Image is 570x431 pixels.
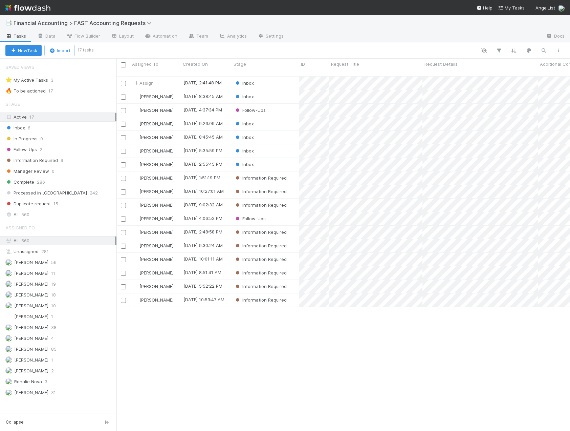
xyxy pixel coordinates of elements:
input: Toggle Row Selected [121,108,126,113]
div: [DATE] 4:06:52 PM [183,215,222,222]
span: [PERSON_NAME] [14,335,48,341]
div: [PERSON_NAME] [133,242,174,249]
span: Follow-Ups [234,107,266,113]
a: Settings [252,31,289,42]
img: logo-inverted-e16ddd16eac7371096b0.svg [5,2,50,14]
span: [PERSON_NAME] [139,107,174,113]
img: avatar_fee1282a-8af6-4c79-b7c7-bf2cfad99775.png [133,175,138,181]
span: 0 [52,167,54,176]
img: avatar_c0d2ec3f-77e2-40ea-8107-ee7bdb5edede.png [133,94,138,99]
img: avatar_e5ec2f5b-afc7-4357-8cf1-2139873d70b1.png [133,284,138,289]
input: Toggle Row Selected [121,176,126,181]
span: 1 [51,356,53,364]
img: avatar_c0d2ec3f-77e2-40ea-8107-ee7bdb5edede.png [133,121,138,126]
span: Information Required [234,175,287,181]
img: avatar_c7c7de23-09de-42ad-8e02-7981c37ee075.png [133,216,138,221]
input: Toggle Row Selected [121,122,126,127]
span: [PERSON_NAME] [14,314,48,319]
img: avatar_c7c7de23-09de-42ad-8e02-7981c37ee075.png [133,229,138,235]
span: Request Title [331,61,359,67]
div: Information Required [234,283,287,290]
div: [PERSON_NAME] [133,147,174,154]
span: 18 [51,291,56,299]
a: Data [32,31,61,42]
span: 9 [61,156,63,165]
div: My Active Tasks [5,76,48,84]
span: [PERSON_NAME] [139,216,174,221]
span: Inbox [5,124,25,132]
div: Inbox [234,120,254,127]
span: Duplicate request [5,200,51,208]
span: Assigned To [132,61,158,67]
button: NewTask [5,45,42,56]
span: [PERSON_NAME] [14,281,48,287]
div: Inbox [234,134,254,141]
div: [DATE] 8:45:45 AM [183,134,223,140]
span: 560 [21,210,29,219]
input: Toggle Row Selected [121,135,126,140]
span: 19 [51,280,56,288]
span: 17 [48,87,60,95]
span: 281 [41,247,49,256]
span: 11 [51,269,55,278]
span: Tasks [5,33,26,39]
span: 242 [90,189,98,197]
span: Inbox [234,148,254,153]
div: Information Required [234,202,287,208]
div: Inbox [234,93,254,100]
div: [DATE] 8:51:41 AM [183,269,221,276]
div: Inbox [234,80,254,86]
span: [PERSON_NAME] [14,357,48,363]
img: avatar_574f8970-b283-40ff-a3d7-26909d9947cc.png [5,335,12,342]
input: Toggle Row Selected [121,284,126,289]
input: Toggle Row Selected [121,271,126,276]
span: Request Details [424,61,458,67]
span: Saved Views [5,60,35,74]
span: [PERSON_NAME] [14,346,48,352]
span: 10 [51,302,56,310]
img: avatar_d7f67417-030a-43ce-a3ce-a315a3ccfd08.png [5,313,12,320]
span: 85 [51,345,57,353]
div: [DATE] 10:27:01 AM [183,188,224,194]
span: Inbox [234,135,254,140]
span: [PERSON_NAME] [139,175,174,181]
div: [PERSON_NAME] [133,229,174,235]
div: [PERSON_NAME] [133,120,174,127]
img: avatar_c0d2ec3f-77e2-40ea-8107-ee7bdb5edede.png [558,5,565,12]
span: Stage [5,97,20,111]
span: [PERSON_NAME] [139,121,174,126]
span: Stage [234,61,246,67]
span: My Tasks [498,5,525,11]
span: 31 [51,388,56,397]
a: Docs [541,31,570,42]
div: [DATE] 5:52:22 PM [183,283,222,289]
div: [DATE] 9:02:32 AM [183,201,223,208]
a: Team [183,31,214,42]
img: avatar_0d9988fd-9a15-4cc7-ad96-88feab9e0fa9.png [5,378,12,385]
span: 6 [28,124,30,132]
span: [PERSON_NAME] [139,284,174,289]
div: [PERSON_NAME] [133,296,174,303]
div: [DATE] 2:55:45 PM [183,161,222,167]
span: [PERSON_NAME] [139,243,174,248]
img: avatar_c0d2ec3f-77e2-40ea-8107-ee7bdb5edede.png [5,346,12,352]
span: 🔥 [5,88,12,94]
span: Information Required [234,297,287,303]
img: avatar_c0d2ec3f-77e2-40ea-8107-ee7bdb5edede.png [133,270,138,275]
div: All [5,210,115,219]
span: Ronalie Nova [14,379,42,384]
div: [DATE] 9:30:24 AM [183,242,223,249]
img: avatar_487f705b-1efa-4920-8de6-14528bcda38c.png [5,356,12,363]
img: avatar_e5ec2f5b-afc7-4357-8cf1-2139873d70b1.png [133,297,138,303]
span: 3 [51,76,60,84]
span: Financial Accounting > FAST Accounting Requests [14,20,155,26]
div: [DATE] 1:51:19 PM [183,174,220,181]
div: [PERSON_NAME] [133,107,174,114]
span: Inbox [234,162,254,167]
a: Analytics [214,31,252,42]
div: [PERSON_NAME] [133,134,174,141]
div: Information Required [234,175,287,181]
span: [PERSON_NAME] [139,229,174,235]
div: [DATE] 10:01:11 AM [183,255,223,262]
